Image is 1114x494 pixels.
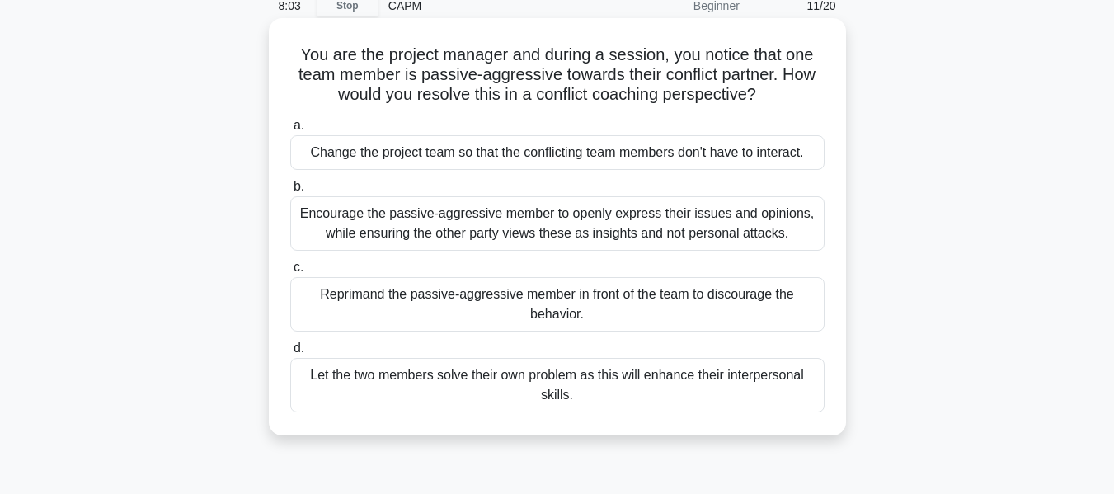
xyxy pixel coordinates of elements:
[290,277,825,332] div: Reprimand the passive-aggressive member in front of the team to discourage the behavior.
[294,341,304,355] span: d.
[294,179,304,193] span: b.
[289,45,826,106] h5: You are the project manager and during a session, you notice that one team member is passive-aggr...
[294,118,304,132] span: a.
[290,135,825,170] div: Change the project team so that the conflicting team members don't have to interact.
[290,196,825,251] div: Encourage the passive-aggressive member to openly express their issues and opinions, while ensuri...
[290,358,825,412] div: Let the two members solve their own problem as this will enhance their interpersonal skills.
[294,260,303,274] span: c.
